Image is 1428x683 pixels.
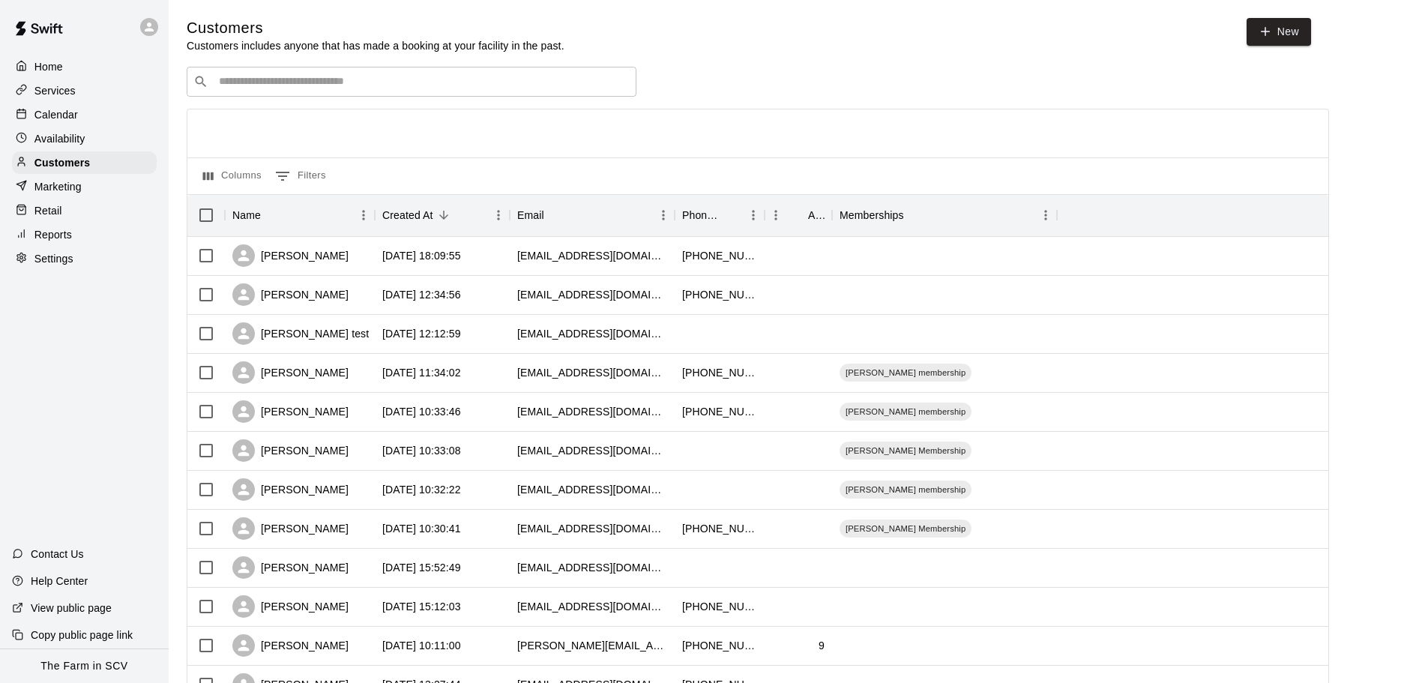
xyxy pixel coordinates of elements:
p: The Farm in SCV [40,658,128,674]
a: Marketing [12,175,157,198]
p: Customers [34,155,90,170]
div: Age [765,194,832,236]
div: 2025-10-14 11:34:02 [382,365,461,380]
div: [PERSON_NAME] test [232,322,369,345]
button: Sort [544,205,565,226]
p: Customers includes anyone that has made a booking at your facility in the past. [187,38,564,53]
p: Help Center [31,574,88,589]
a: Reports [12,223,157,246]
button: Menu [487,204,510,226]
span: [PERSON_NAME] Membership [840,445,971,457]
div: +18183995458 [682,248,757,263]
button: Menu [765,204,787,226]
p: Home [34,59,63,74]
p: Availability [34,131,85,146]
div: 2025-10-14 12:34:56 [382,287,461,302]
div: [PERSON_NAME] membership [840,403,971,421]
div: jisaperez07@gmail.com [517,248,667,263]
button: Sort [261,205,282,226]
a: Availability [12,127,157,150]
div: wendy_re10@hotmail.com [517,560,667,575]
button: Select columns [199,164,265,188]
button: Sort [721,205,742,226]
h5: Customers [187,18,564,38]
div: [PERSON_NAME] membership [840,364,971,382]
div: elechauri@icloud.com [517,326,667,341]
a: Home [12,55,157,78]
div: Memberships [832,194,1057,236]
div: peggyhong@gmail.com [517,599,667,614]
div: [PERSON_NAME] [232,634,349,657]
div: Phone Number [675,194,765,236]
div: [PERSON_NAME] [232,400,349,423]
div: Email [517,194,544,236]
div: +16198651356 [682,287,757,302]
p: Contact Us [31,547,84,562]
div: +18185548910 [682,638,757,653]
p: Settings [34,251,73,266]
div: 9 [819,638,825,653]
div: philavlas@yahoo.com [517,482,667,497]
div: [PERSON_NAME] [232,361,349,384]
div: 2025-10-14 10:32:22 [382,482,461,497]
div: Email [510,194,675,236]
span: [PERSON_NAME] membership [840,367,971,379]
div: [PERSON_NAME] [232,517,349,540]
div: elechauri@gmail.com [517,287,667,302]
div: [PERSON_NAME] [232,439,349,462]
div: 2025-10-14 10:33:08 [382,443,461,458]
div: 2025-10-14 12:12:59 [382,326,461,341]
p: Services [34,83,76,98]
button: Menu [1034,204,1057,226]
a: New [1247,18,1311,46]
div: jimmybcramer@gmail.com [517,443,667,458]
button: Sort [787,205,808,226]
a: Settings [12,247,157,270]
div: [PERSON_NAME] [232,595,349,618]
p: Copy public page link [31,628,133,643]
div: Created At [375,194,510,236]
a: Calendar [12,103,157,126]
div: [PERSON_NAME] Membership [840,520,971,538]
div: 2025-10-13 15:12:03 [382,599,461,614]
div: [PERSON_NAME] [232,556,349,579]
div: Name [225,194,375,236]
button: Sort [904,205,925,226]
div: Age [808,194,825,236]
p: Reports [34,227,72,242]
div: joann.roa@gmail.com [517,638,667,653]
div: 2025-10-14 10:30:41 [382,521,461,536]
div: stevenfarnworth9@gmail.com [517,365,667,380]
div: 2025-10-14 18:09:55 [382,248,461,263]
div: jmcurtis35@yahoo.com [517,404,667,419]
button: Menu [742,204,765,226]
div: [PERSON_NAME] Membership [840,442,971,460]
div: [PERSON_NAME] [232,283,349,306]
button: Sort [433,205,454,226]
div: [PERSON_NAME] membership [840,481,971,499]
div: Name [232,194,261,236]
span: [PERSON_NAME] Membership [840,523,971,535]
div: Memberships [840,194,904,236]
p: Calendar [34,107,78,122]
div: +16615104923 [682,404,757,419]
div: Search customers by name or email [187,67,636,97]
div: [PERSON_NAME] [232,244,349,267]
a: Customers [12,151,157,174]
button: Menu [652,204,675,226]
div: 2025-10-13 15:52:49 [382,560,461,575]
span: [PERSON_NAME] membership [840,406,971,418]
a: Retail [12,199,157,222]
p: View public page [31,601,112,616]
a: Services [12,79,157,102]
div: carantobaseball@gmail.com [517,521,667,536]
button: Menu [352,204,375,226]
div: [PERSON_NAME] [232,478,349,501]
